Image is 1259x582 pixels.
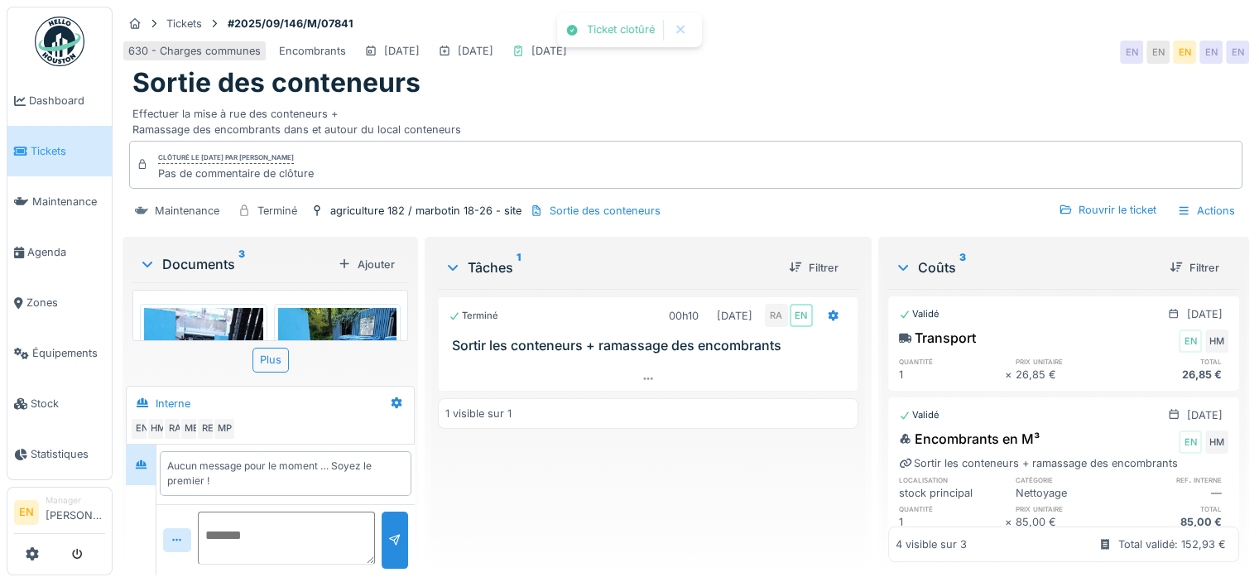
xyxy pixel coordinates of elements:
[27,244,105,260] span: Agenda
[1122,485,1228,501] div: —
[899,503,1006,514] h6: quantité
[14,494,105,534] a: EN Manager[PERSON_NAME]
[445,406,512,421] div: 1 visible sur 1
[166,16,202,31] div: Tickets
[31,396,105,411] span: Stock
[1122,474,1228,485] h6: ref. interne
[144,308,263,466] img: 3t1c489yn047tzz94133g1b4f8lq
[1120,41,1143,64] div: EN
[669,308,699,324] div: 00h10
[221,16,360,31] strong: #2025/09/146/M/07841
[1016,514,1122,530] div: 85,00 €
[31,143,105,159] span: Tickets
[130,417,153,440] div: EN
[1187,407,1223,423] div: [DATE]
[167,459,404,488] div: Aucun message pour le moment … Soyez le premier !
[213,417,236,440] div: MP
[899,356,1006,367] h6: quantité
[899,328,976,348] div: Transport
[452,338,851,354] h3: Sortir les conteneurs + ramassage des encombrants
[32,194,105,209] span: Maintenance
[1005,367,1016,382] div: ×
[1179,430,1202,454] div: EN
[31,446,105,462] span: Statistiques
[7,378,112,429] a: Stock
[1122,356,1228,367] h6: total
[384,43,420,59] div: [DATE]
[444,257,776,277] div: Tâches
[156,396,190,411] div: Interne
[1199,41,1223,64] div: EN
[26,295,105,310] span: Zones
[517,257,521,277] sup: 1
[458,43,493,59] div: [DATE]
[899,474,1006,485] h6: localisation
[7,75,112,126] a: Dashboard
[1170,199,1242,223] div: Actions
[196,417,219,440] div: RE
[717,308,752,324] div: [DATE]
[1179,329,1202,353] div: EN
[1016,474,1122,485] h6: catégorie
[896,536,967,552] div: 4 visible sur 3
[765,304,788,327] div: RA
[32,345,105,361] span: Équipements
[330,203,521,219] div: agriculture 182 / marbotin 18-26 - site
[163,417,186,440] div: RA
[959,257,966,277] sup: 3
[278,308,397,466] img: iwju8a3i63fq6oyvolnd7ek4ndap
[1146,41,1170,64] div: EN
[895,257,1156,277] div: Coûts
[139,254,331,274] div: Documents
[790,304,813,327] div: EN
[1016,503,1122,514] h6: prix unitaire
[1173,41,1196,64] div: EN
[252,348,289,372] div: Plus
[899,408,939,422] div: Validé
[331,253,401,276] div: Ajouter
[1005,514,1016,530] div: ×
[899,485,1006,501] div: stock principal
[147,417,170,440] div: HM
[1163,257,1226,279] div: Filtrer
[1016,367,1122,382] div: 26,85 €
[7,227,112,277] a: Agenda
[1122,367,1228,382] div: 26,85 €
[158,166,314,181] div: Pas de commentaire de clôture
[550,203,661,219] div: Sortie des conteneurs
[1118,536,1226,552] div: Total validé: 152,93 €
[1187,306,1223,322] div: [DATE]
[1226,41,1249,64] div: EN
[1052,199,1163,221] div: Rouvrir le ticket
[1122,503,1228,514] h6: total
[29,93,105,108] span: Dashboard
[14,500,39,525] li: EN
[132,67,420,99] h1: Sortie des conteneurs
[279,43,346,59] div: Encombrants
[180,417,203,440] div: ME
[531,43,567,59] div: [DATE]
[899,429,1040,449] div: Encombrants en M³
[1016,356,1122,367] h6: prix unitaire
[1122,514,1228,530] div: 85,00 €
[158,152,294,164] div: Clôturé le [DATE] par [PERSON_NAME]
[46,494,105,507] div: Manager
[899,455,1178,471] div: Sortir les conteneurs + ramassage des encombrants
[128,43,261,59] div: 630 - Charges communes
[46,494,105,530] li: [PERSON_NAME]
[35,17,84,66] img: Badge_color-CXgf-gQk.svg
[899,514,1006,530] div: 1
[1205,329,1228,353] div: HM
[132,99,1239,137] div: Effectuer la mise à rue des conteneurs + Ramassage des encombrants dans et autour du local conten...
[257,203,297,219] div: Terminé
[1016,485,1122,501] div: Nettoyage
[7,328,112,378] a: Équipements
[7,126,112,176] a: Tickets
[7,429,112,479] a: Statistiques
[449,309,498,323] div: Terminé
[238,254,245,274] sup: 3
[7,277,112,328] a: Zones
[1205,430,1228,454] div: HM
[155,203,219,219] div: Maintenance
[587,23,655,37] div: Ticket clotûré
